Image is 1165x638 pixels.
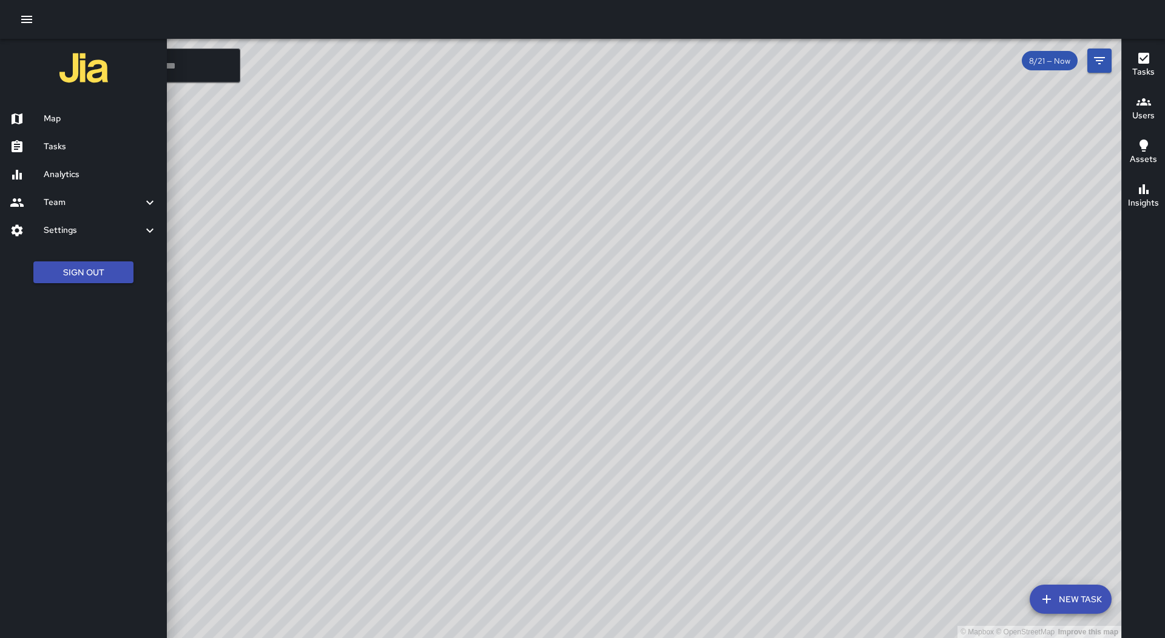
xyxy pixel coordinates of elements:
h6: Users [1132,109,1155,123]
h6: Team [44,196,143,209]
h6: Map [44,112,157,126]
h6: Assets [1130,153,1157,166]
h6: Tasks [1132,65,1155,79]
img: jia-logo [59,44,108,92]
button: Sign Out [33,261,133,284]
h6: Insights [1128,196,1159,210]
h6: Tasks [44,140,157,153]
button: New Task [1030,585,1112,614]
h6: Analytics [44,168,157,181]
h6: Settings [44,224,143,237]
